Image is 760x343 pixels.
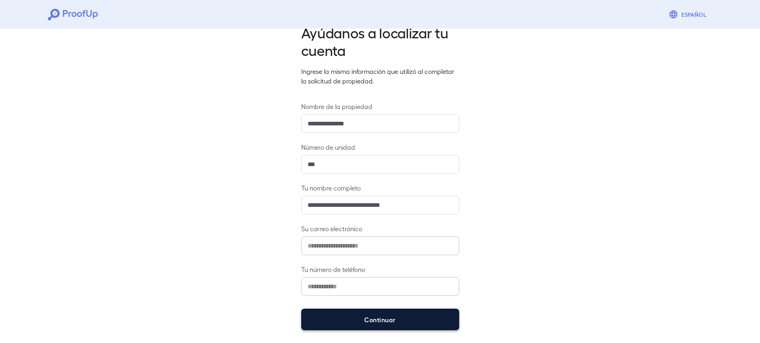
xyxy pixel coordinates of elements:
[301,266,365,273] font: Tu número de teléfono
[364,316,395,323] font: Continuar
[301,67,454,85] font: Ingrese la misma información que utilizó al completar la solicitud de propiedad.
[301,103,372,110] font: Nombre de la propiedad
[301,24,448,58] font: Ayúdanos a localizar tu cuenta
[301,143,355,151] font: Número de unidad
[301,225,362,232] font: Su correo electrónico
[301,184,361,192] font: Tu nombre completo
[681,11,707,18] font: Español
[665,6,712,22] button: Español
[301,309,459,330] button: Continuar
